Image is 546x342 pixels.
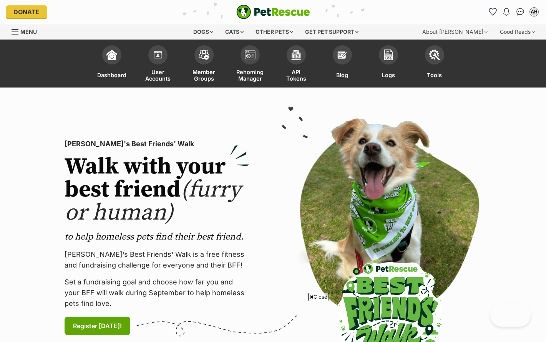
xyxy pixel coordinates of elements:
iframe: Help Scout Beacon - Open [490,304,531,327]
img: api-icon-849e3a9e6f871e3acf1f60245d25b4cd0aad652aa5f5372336901a6a67317bd8.svg [291,50,302,60]
img: dashboard-icon-eb2f2d2d3e046f16d808141f083e7271f6b2e854fb5c12c21221c1fb7104beca.svg [106,50,117,60]
div: Good Reads [495,24,540,40]
a: Conversations [514,6,526,18]
div: AH [530,8,538,16]
span: User Accounts [144,68,171,82]
a: Logs [365,41,412,88]
img: blogs-icon-e71fceff818bbaa76155c998696f2ea9b8fc06abc828b24f45ee82a475c2fd99.svg [337,50,348,60]
p: to help homeless pets find their best friend. [65,231,249,243]
div: Other pets [250,24,299,40]
a: User Accounts [135,41,181,88]
a: Blog [319,41,365,88]
ul: Account quick links [486,6,540,18]
span: Rehoming Manager [236,68,264,82]
p: Set a fundraising goal and choose how far you and your BFF will walk during September to help hom... [65,277,249,309]
span: Close [308,293,329,301]
p: [PERSON_NAME]'s Best Friends' Walk [65,139,249,149]
a: Dashboard [89,41,135,88]
button: My account [528,6,540,18]
span: Dashboard [97,68,126,82]
img: logs-icon-5bf4c29380941ae54b88474b1138927238aebebbc450bc62c8517511492d5a22.svg [383,50,394,60]
div: About [PERSON_NAME] [417,24,493,40]
span: Tools [427,68,442,82]
span: (furry or human) [65,175,241,227]
a: Tools [412,41,458,88]
img: group-profile-icon-3fa3cf56718a62981997c0bc7e787c4b2cf8bcc04b72c1350f741eb67cf2f40e.svg [245,50,256,59]
p: [PERSON_NAME]’s Best Friends' Walk is a free fitness and fundraising challenge for everyone and t... [65,249,249,271]
span: Logs [382,68,395,82]
a: Donate [6,5,47,18]
a: Register [DATE]! [65,317,130,335]
img: tools-icon-677f8b7d46040df57c17cb185196fc8e01b2b03676c49af7ba82c462532e62ee.svg [429,50,440,60]
span: Register [DATE]! [73,321,122,330]
div: Get pet support [300,24,364,40]
span: Member Groups [191,68,217,82]
span: API Tokens [283,68,310,82]
img: notifications-46538b983faf8c2785f20acdc204bb7945ddae34d4c08c2a6579f10ce5e182be.svg [503,8,509,16]
span: Menu [20,28,37,35]
a: Favourites [486,6,499,18]
img: logo-e224e6f780fb5917bec1dbf3a21bbac754714ae5b6737aabdf751b685950b380.svg [236,5,310,19]
a: Member Groups [181,41,227,88]
iframe: Advertisement [133,304,413,338]
button: Notifications [500,6,513,18]
span: Blog [336,68,348,82]
img: members-icon-d6bcda0bfb97e5ba05b48644448dc2971f67d37433e5abca221da40c41542bd5.svg [153,50,163,60]
a: PetRescue [236,5,310,19]
a: Menu [12,24,42,38]
h2: Walk with your best friend [65,155,249,225]
div: Dogs [188,24,219,40]
a: API Tokens [273,41,319,88]
a: Rehoming Manager [227,41,273,88]
img: team-members-icon-5396bd8760b3fe7c0b43da4ab00e1e3bb1a5d9ba89233759b79545d2d3fc5d0d.svg [199,50,209,60]
div: Cats [220,24,249,40]
img: chat-41dd97257d64d25036548639549fe6c8038ab92f7586957e7f3b1b290dea8141.svg [516,8,524,16]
